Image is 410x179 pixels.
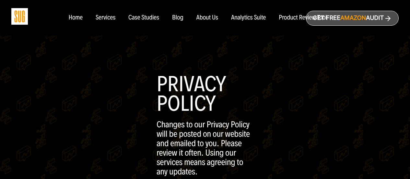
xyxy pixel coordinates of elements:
[128,14,159,21] a: Case Studies
[96,14,115,21] a: Services
[172,14,183,21] a: Blog
[306,11,399,26] a: Get freeAmazonAudit
[68,14,82,21] a: Home
[340,15,366,21] span: Amazon
[11,8,28,25] img: Sug
[279,14,327,21] a: Product Review Tool
[157,120,253,176] p: Changes to our Privacy Policy will be posted on our website and emailed to you. Please review it ...
[157,74,253,113] h1: Privacy Policy
[231,14,266,21] a: Analytics Suite
[196,14,218,21] a: About Us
